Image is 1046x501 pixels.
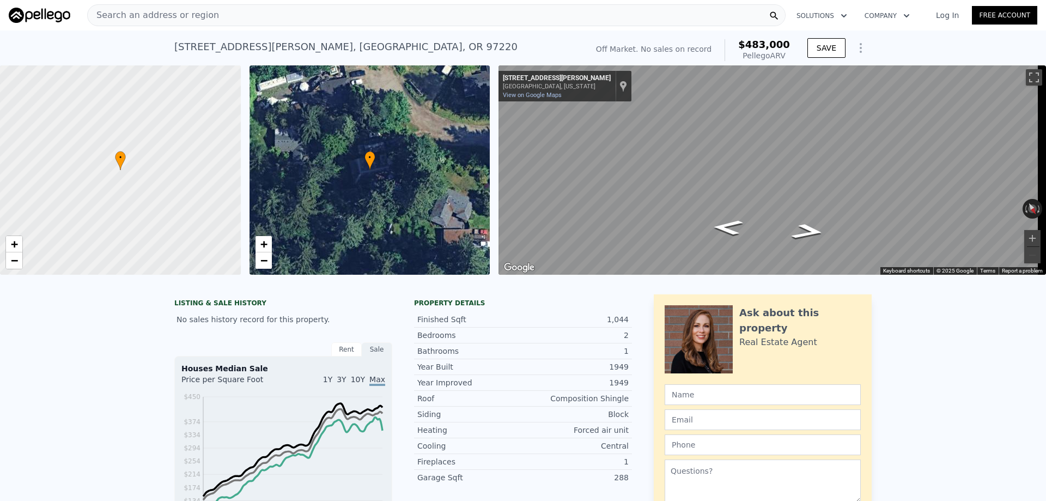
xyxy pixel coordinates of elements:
[260,253,267,267] span: −
[1026,69,1042,86] button: Toggle fullscreen view
[362,342,392,357] div: Sale
[337,375,346,384] span: 3Y
[9,8,70,23] img: Pellego
[1002,268,1043,274] a: Report a problem
[417,472,523,483] div: Garage Sqft
[174,299,392,310] div: LISTING & SALE HISTORY
[417,346,523,357] div: Bathrooms
[417,425,523,436] div: Heating
[1024,247,1041,263] button: Zoom out
[364,151,375,170] div: •
[181,363,385,374] div: Houses Median Sale
[369,375,385,386] span: Max
[181,374,283,391] div: Price per Square Foot
[503,92,562,99] a: View on Google Maps
[883,267,930,275] button: Keyboard shortcuts
[850,37,872,59] button: Show Options
[417,377,523,388] div: Year Improved
[184,470,200,478] tspan: $214
[414,299,632,307] div: Property details
[351,375,365,384] span: 10Y
[11,237,18,251] span: +
[523,393,629,404] div: Composition Shingle
[738,39,790,50] span: $483,000
[417,314,523,325] div: Finished Sqft
[184,431,200,439] tspan: $334
[184,418,200,426] tspan: $374
[523,425,629,436] div: Forced air unit
[739,305,861,336] div: Ask about this property
[417,440,523,451] div: Cooling
[256,252,272,269] a: Zoom out
[323,375,332,384] span: 1Y
[184,457,200,465] tspan: $254
[417,361,523,372] div: Year Built
[256,236,272,252] a: Zoom in
[417,330,523,341] div: Bedrooms
[184,444,200,452] tspan: $294
[523,346,629,357] div: 1
[923,10,972,21] a: Log In
[1024,230,1041,246] button: Zoom in
[523,361,629,372] div: 1949
[6,236,22,252] a: Zoom in
[364,153,375,162] span: •
[184,393,200,401] tspan: $450
[523,377,629,388] div: 1949
[700,216,756,239] path: Go Southeast, NE Russell Pl
[1023,199,1029,219] button: Rotate counterclockwise
[501,261,537,275] a: Open this area in Google Maps (opens a new window)
[331,342,362,357] div: Rent
[936,268,974,274] span: © 2025 Google
[523,330,629,341] div: 2
[11,253,18,267] span: −
[503,74,611,83] div: [STREET_ADDRESS][PERSON_NAME]
[1037,199,1043,219] button: Rotate clockwise
[174,39,518,55] div: [STREET_ADDRESS][PERSON_NAME] , [GEOGRAPHIC_DATA] , OR 97220
[665,409,861,430] input: Email
[856,6,919,26] button: Company
[184,484,200,492] tspan: $174
[174,310,392,329] div: No sales history record for this property.
[1024,198,1041,220] button: Reset the view
[523,472,629,483] div: 288
[777,220,840,243] path: Go Northwest, NE Russell Pl
[523,314,629,325] div: 1,044
[523,456,629,467] div: 1
[980,268,995,274] a: Terms (opens in new tab)
[417,456,523,467] div: Fireplaces
[807,38,846,58] button: SAVE
[417,409,523,420] div: Siding
[503,83,611,90] div: [GEOGRAPHIC_DATA], [US_STATE]
[498,65,1046,275] div: Map
[788,6,856,26] button: Solutions
[738,50,790,61] div: Pellego ARV
[498,65,1046,275] div: Street View
[88,9,219,22] span: Search an address or region
[972,6,1037,25] a: Free Account
[115,153,126,162] span: •
[665,384,861,405] input: Name
[523,440,629,451] div: Central
[596,44,711,55] div: Off Market. No sales on record
[260,237,267,251] span: +
[501,261,537,275] img: Google
[115,151,126,170] div: •
[739,336,817,349] div: Real Estate Agent
[6,252,22,269] a: Zoom out
[523,409,629,420] div: Block
[619,80,627,92] a: Show location on map
[417,393,523,404] div: Roof
[665,434,861,455] input: Phone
